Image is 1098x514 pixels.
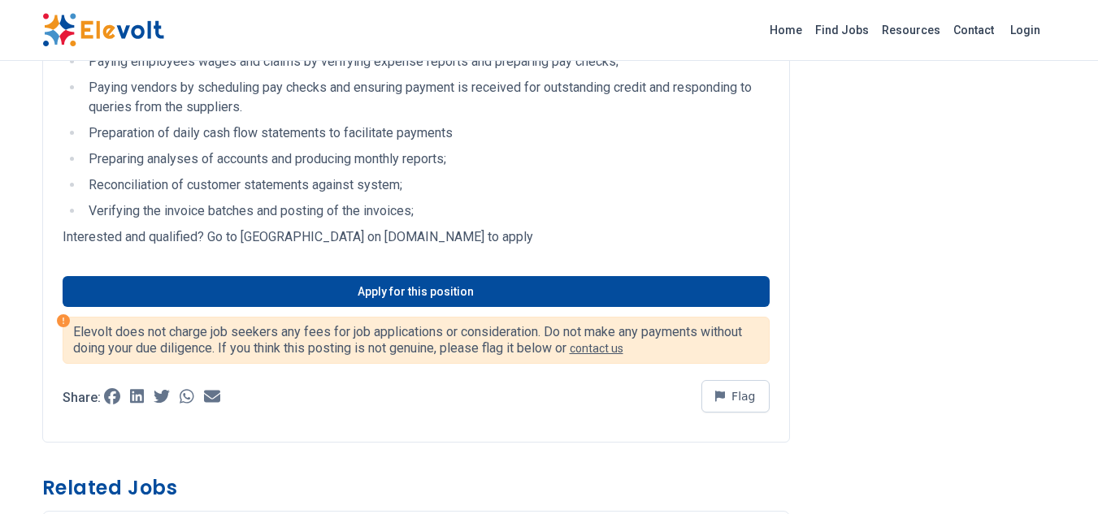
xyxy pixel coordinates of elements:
h3: Related Jobs [42,475,790,501]
p: Share: [63,391,101,404]
li: Paying vendors by scheduling pay checks and ensuring payment is received for outstanding credit a... [84,78,770,117]
img: Elevolt [42,13,164,47]
li: Preparation of daily cash flow statements to facilitate payments [84,123,770,143]
p: Elevolt does not charge job seekers any fees for job applications or consideration. Do not make a... [73,324,759,356]
a: Find Jobs [809,17,875,43]
a: Resources [875,17,947,43]
li: Verifying the invoice batches and posting of the invoices; [84,201,770,221]
a: Contact [947,17,1000,43]
a: Login [1000,14,1050,46]
li: Preparing analyses of accounts and producing monthly reports; [84,149,770,169]
li: Paying employees wages and claims by verifying expense reports and preparing pay checks; [84,52,770,71]
a: contact us [570,342,623,355]
a: Home [763,17,809,43]
li: Reconciliation of customer statements against system; [84,175,770,195]
iframe: Chat Widget [1017,436,1098,514]
a: Apply for this position [63,276,770,307]
p: Interested and qualified? Go to [GEOGRAPHIC_DATA] on [DOMAIN_NAME] to apply [63,227,770,247]
button: Flag [701,380,770,412]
